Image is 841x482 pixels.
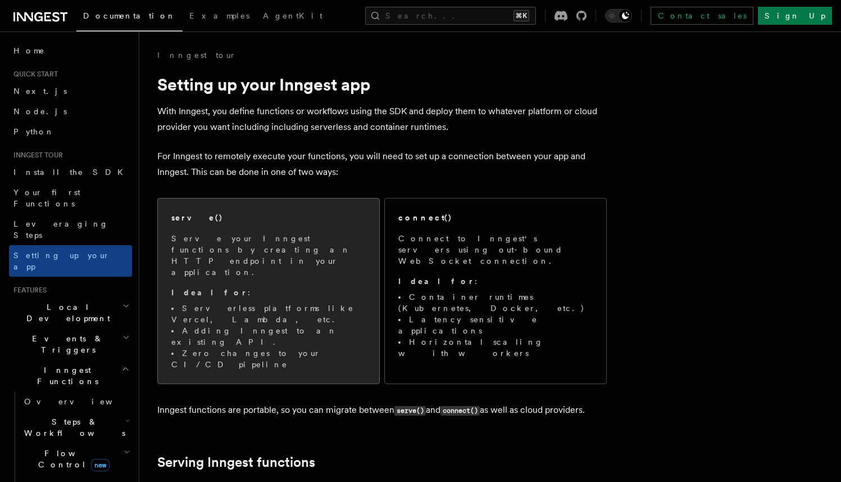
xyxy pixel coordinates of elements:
button: Events & Triggers [9,328,132,360]
span: Overview [24,397,140,406]
p: Serve your Inngest functions by creating an HTTP endpoint in your application. [171,233,366,278]
span: Next.js [13,87,67,96]
span: Leveraging Steps [13,219,108,240]
button: Inngest Functions [9,360,132,391]
span: Examples [189,11,249,20]
a: Documentation [76,3,183,31]
li: Serverless platforms like Vercel, Lambda, etc. [171,303,366,325]
a: Python [9,121,132,142]
span: Inngest tour [9,151,63,160]
a: Leveraging Steps [9,214,132,245]
a: Contact sales [651,7,753,25]
a: Inngest tour [157,49,236,61]
p: Inngest functions are portable, so you can migrate between and as well as cloud providers. [157,402,607,418]
code: connect() [440,406,480,416]
kbd: ⌘K [513,10,529,21]
code: serve() [394,406,426,416]
a: serve()Serve your Inngest functions by creating an HTTP endpoint in your application.Ideal for:Se... [157,198,380,384]
p: : [398,276,593,287]
a: Serving Inngest functions [157,454,315,470]
span: Features [9,286,47,295]
strong: Ideal for [171,288,248,297]
li: Horizontal scaling with workers [398,336,593,359]
span: Quick start [9,70,58,79]
button: Flow Controlnew [20,443,132,475]
span: Documentation [83,11,176,20]
span: Inngest Functions [9,364,121,387]
a: Sign Up [758,7,832,25]
a: Overview [20,391,132,412]
button: Toggle dark mode [605,9,632,22]
h1: Setting up your Inngest app [157,74,607,94]
span: Install the SDK [13,168,130,177]
h2: serve() [171,212,223,223]
span: new [91,459,110,471]
span: Python [13,127,54,136]
span: Flow Control [20,448,124,470]
p: With Inngest, you define functions or workflows using the SDK and deploy them to whatever platfor... [157,103,607,135]
a: Next.js [9,81,132,101]
strong: Ideal for [398,277,475,286]
h2: connect() [398,212,452,223]
a: Node.js [9,101,132,121]
span: Node.js [13,107,67,116]
p: Connect to Inngest's servers using out-bound WebSocket connection. [398,233,593,267]
a: connect()Connect to Inngest's servers using out-bound WebSocket connection.Ideal for:Container ru... [384,198,607,384]
span: Setting up your app [13,251,110,271]
button: Search...⌘K [365,7,536,25]
button: Local Development [9,297,132,328]
a: Home [9,40,132,61]
a: Install the SDK [9,162,132,182]
li: Latency sensitive applications [398,314,593,336]
span: Your first Functions [13,188,80,208]
span: AgentKit [263,11,322,20]
li: Zero changes to your CI/CD pipeline [171,348,366,370]
li: Adding Inngest to an existing API. [171,325,366,348]
li: Container runtimes (Kubernetes, Docker, etc.) [398,291,593,314]
a: Setting up your app [9,245,132,277]
span: Steps & Workflows [20,416,125,439]
span: Events & Triggers [9,333,122,355]
a: Your first Functions [9,182,132,214]
span: Local Development [9,301,122,324]
a: Examples [183,3,256,30]
p: : [171,287,366,298]
span: Home [13,45,45,56]
a: AgentKit [256,3,329,30]
p: For Inngest to remotely execute your functions, you will need to set up a connection between your... [157,148,607,180]
button: Steps & Workflows [20,412,132,443]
